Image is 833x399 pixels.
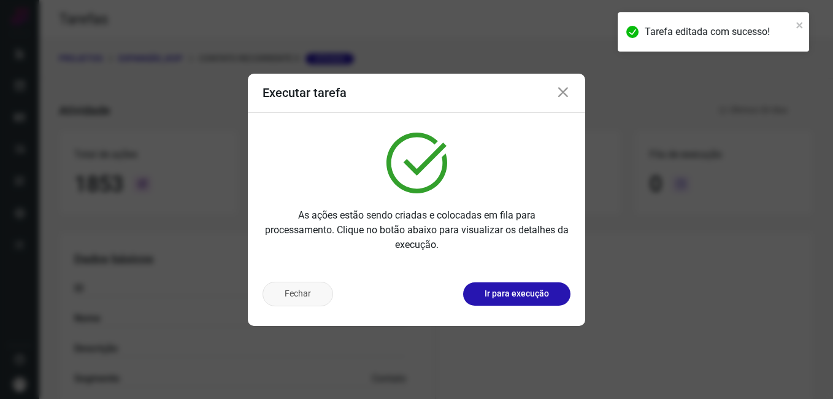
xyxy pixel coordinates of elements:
img: verified.svg [386,133,447,193]
button: Ir para execução [463,282,570,306]
h3: Executar tarefa [263,85,347,100]
p: Ir para execução [485,287,549,300]
p: As ações estão sendo criadas e colocadas em fila para processamento. Clique no botão abaixo para ... [263,208,570,252]
button: Fechar [263,282,333,306]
